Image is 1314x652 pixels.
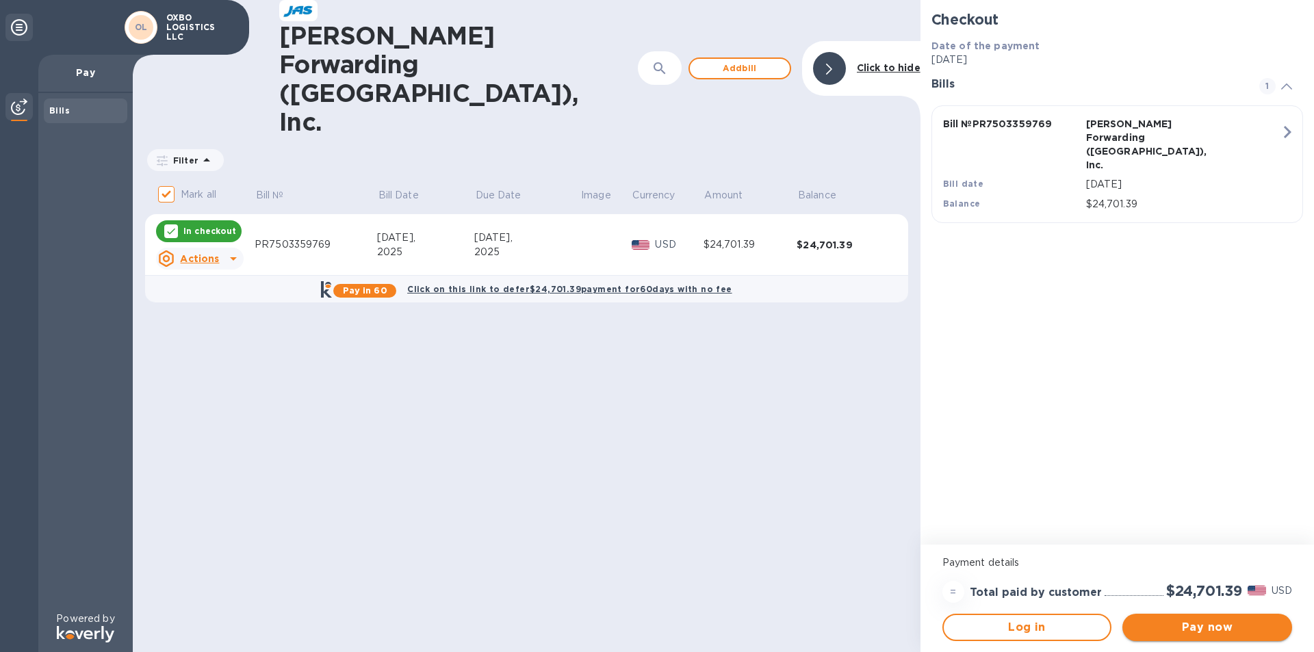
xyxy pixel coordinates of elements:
[279,21,601,136] h1: [PERSON_NAME] Forwarding ([GEOGRAPHIC_DATA]), Inc.
[183,225,236,237] p: In checkout
[704,188,760,203] span: Amount
[942,556,1292,570] p: Payment details
[474,245,580,259] div: 2025
[49,105,70,116] b: Bills
[931,78,1243,91] h3: Bills
[1248,586,1266,595] img: USD
[688,57,791,79] button: Addbill
[377,231,474,245] div: [DATE],
[1086,177,1280,192] p: [DATE]
[378,188,419,203] p: Bill Date
[581,188,611,203] p: Image
[56,612,114,626] p: Powered by
[931,53,1303,67] p: [DATE]
[704,237,797,252] div: $24,701.39
[632,240,650,250] img: USD
[798,188,836,203] p: Balance
[1122,614,1292,641] button: Pay now
[180,253,219,264] u: Actions
[474,231,580,245] div: [DATE],
[1272,584,1292,598] p: USD
[943,179,984,189] b: Bill date
[181,187,216,202] p: Mark all
[135,22,148,32] b: OL
[255,237,377,252] div: PR7503359769
[256,188,302,203] span: Bill №
[1133,619,1281,636] span: Pay now
[476,188,521,203] p: Due Date
[701,60,779,77] span: Add bill
[476,188,539,203] span: Due Date
[168,155,198,166] p: Filter
[1259,78,1276,94] span: 1
[942,614,1112,641] button: Log in
[655,237,703,252] p: USD
[704,188,743,203] p: Amount
[632,188,675,203] p: Currency
[942,581,964,603] div: =
[955,619,1100,636] span: Log in
[49,66,122,79] p: Pay
[798,188,854,203] span: Balance
[931,40,1040,51] b: Date of the payment
[1086,197,1280,211] p: $24,701.39
[1166,582,1242,599] h2: $24,701.39
[1086,117,1224,172] p: [PERSON_NAME] Forwarding ([GEOGRAPHIC_DATA]), Inc.
[377,245,474,259] div: 2025
[857,62,920,73] b: Click to hide
[166,13,235,42] p: OXBO LOGISTICS LLC
[256,188,284,203] p: Bill №
[407,284,732,294] b: Click on this link to defer $24,701.39 payment for 60 days with no fee
[57,626,114,642] img: Logo
[943,117,1081,131] p: Bill № PR7503359769
[931,11,1303,28] h2: Checkout
[378,188,437,203] span: Bill Date
[797,238,890,252] div: $24,701.39
[970,586,1102,599] h3: Total paid by customer
[931,105,1303,223] button: Bill №PR7503359769[PERSON_NAME] Forwarding ([GEOGRAPHIC_DATA]), Inc.Bill date[DATE]Balance$24,701.39
[943,198,981,209] b: Balance
[343,285,387,296] b: Pay in 60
